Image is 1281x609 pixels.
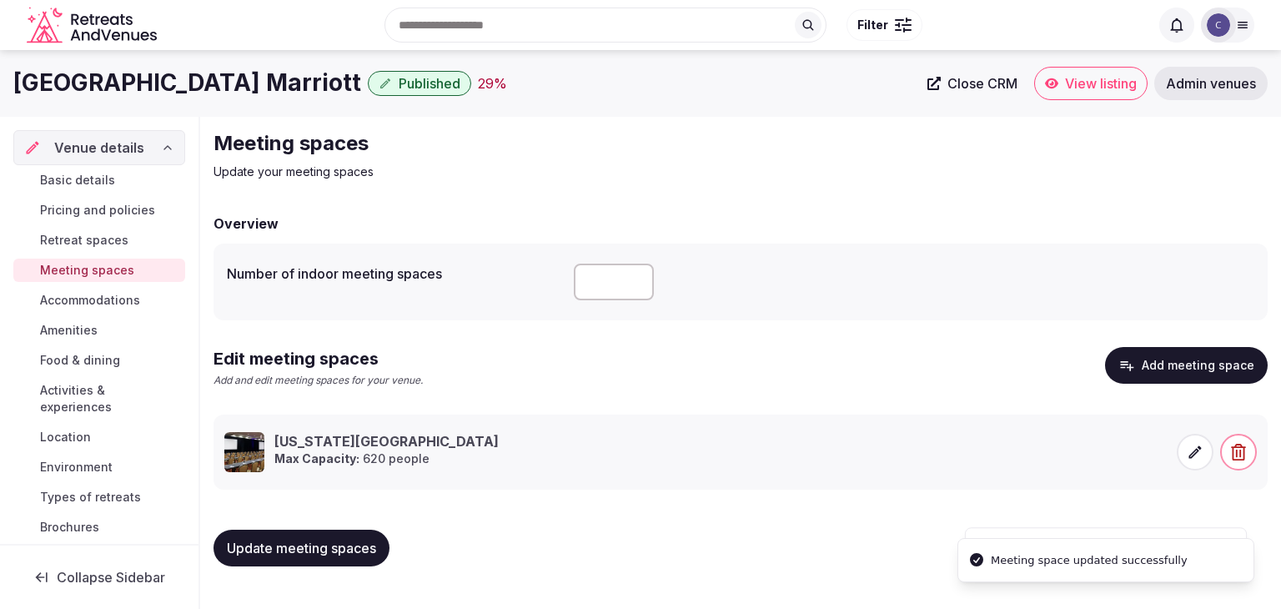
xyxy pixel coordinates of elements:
a: Close CRM [917,67,1027,100]
h1: [GEOGRAPHIC_DATA] Marriott [13,67,361,99]
a: Visit the homepage [27,7,160,44]
a: Amenities [13,319,185,342]
a: Food & dining [13,349,185,372]
a: Pricing and policies [13,199,185,222]
img: Washington Ballroom [224,432,264,472]
span: Accommodations [40,292,140,309]
span: Location [40,429,91,445]
button: Published [368,71,471,96]
h3: [US_STATE][GEOGRAPHIC_DATA] [274,432,499,450]
span: Types of retreats [40,489,141,506]
a: Location [13,425,185,449]
span: Collapse Sidebar [57,569,165,586]
a: Accommodations [13,289,185,312]
span: Close CRM [947,75,1017,92]
strong: Max Capacity: [274,451,359,466]
button: Add meeting space [1105,347,1268,384]
span: Venue details [54,138,144,158]
a: Brochures [13,516,185,539]
button: Collapse Sidebar [13,559,185,596]
p: Add and edit meeting spaces for your venue. [213,374,423,388]
div: 29 % [478,73,507,93]
svg: Retreats and Venues company logo [27,7,160,44]
span: View listing [1065,75,1137,92]
button: Update meeting spaces [213,530,389,566]
button: 29% [478,73,507,93]
a: Retreat spaces [13,229,185,252]
span: Filter [857,17,888,33]
span: Activities & experiences [40,382,178,415]
span: Food & dining [40,352,120,369]
a: Types of retreats [13,486,185,509]
img: Catherine Mesina [1207,13,1230,37]
h2: Overview [213,214,279,234]
p: 620 people [274,450,499,467]
span: Brochures [40,519,99,536]
span: Pricing and policies [40,202,155,219]
span: Retreat spaces [40,232,128,249]
a: Basic details [13,169,185,192]
div: Meeting space updated successfully [991,552,1188,569]
span: Meeting spaces [40,262,134,279]
span: Amenities [40,322,98,339]
h2: Meeting spaces [213,130,774,157]
span: Update meeting spaces [227,540,376,556]
h2: Edit meeting spaces [213,347,423,370]
a: Environment [13,455,185,479]
button: Filter [846,9,922,41]
span: Admin venues [1166,75,1256,92]
p: Update your meeting spaces [213,164,774,180]
a: Meeting spaces [13,259,185,282]
a: View listing [1034,67,1148,100]
span: Basic details [40,172,115,189]
span: Published [399,75,460,92]
a: Admin venues [1154,67,1268,100]
a: Activities & experiences [13,379,185,419]
span: Environment [40,459,113,476]
label: Number of indoor meeting spaces [227,267,560,280]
